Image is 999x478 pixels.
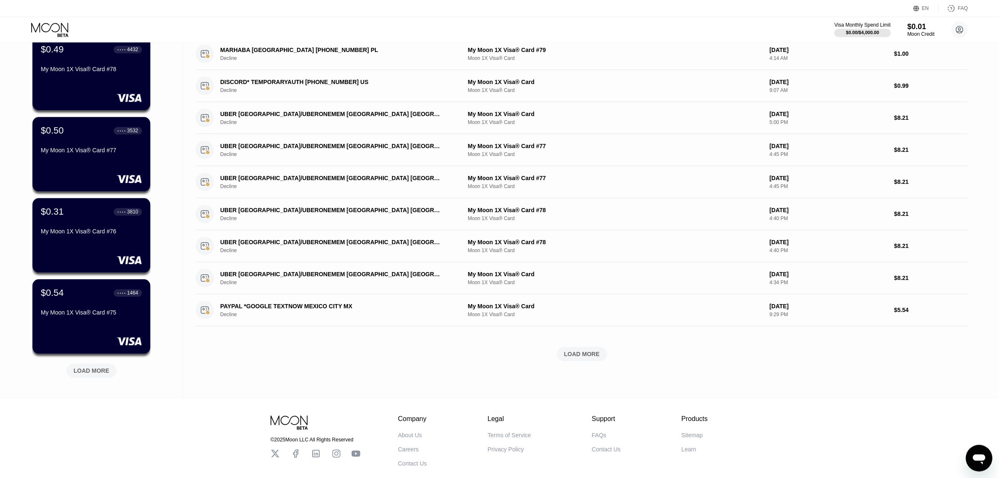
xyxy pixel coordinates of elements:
div: DISCORD* TEMPORARYAUTH [PHONE_NUMBER] US [220,79,442,85]
div: [DATE] [769,111,887,117]
div: Careers [398,446,419,453]
div: PAYPAL *GOOGLE TEXTNOW MEXICO CITY MX [220,303,442,310]
div: 4:14 AM [769,55,887,61]
div: ● ● ● ● [117,48,126,51]
div: 1464 [127,290,138,296]
div: UBER [GEOGRAPHIC_DATA]/UBERONEMEM [GEOGRAPHIC_DATA] [GEOGRAPHIC_DATA]DeclineMy Moon 1X Visa® Card... [196,198,968,230]
div: My Moon 1X Visa® Card [468,303,763,310]
div: UBER [GEOGRAPHIC_DATA]/UBERONEMEM [GEOGRAPHIC_DATA] [GEOGRAPHIC_DATA] [220,111,442,117]
div: [DATE] [769,207,887,213]
div: Decline [220,55,459,61]
div: FAQ [939,4,968,12]
div: 4:40 PM [769,215,887,221]
div: Decline [220,87,459,93]
div: $8.21 [894,114,968,121]
div: Moon 1X Visa® Card [468,312,763,317]
div: FAQs [592,432,606,438]
div: $0.54 [41,287,64,298]
div: Moon 1X Visa® Card [468,215,763,221]
div: UBER [GEOGRAPHIC_DATA]/UBERONEMEM [GEOGRAPHIC_DATA] [GEOGRAPHIC_DATA]DeclineMy Moon 1X Visa® Card... [196,134,968,166]
div: EN [913,4,939,12]
div: 9:29 PM [769,312,887,317]
div: UBER [GEOGRAPHIC_DATA]/UBERONEMEM [GEOGRAPHIC_DATA] [GEOGRAPHIC_DATA] [220,239,442,245]
div: $0.49 [41,44,64,55]
div: My Moon 1X Visa® Card #75 [41,309,142,316]
div: $0.01 [907,22,934,31]
div: My Moon 1X Visa® Card #78 [468,207,763,213]
div: $0.50● ● ● ●3532My Moon 1X Visa® Card #77 [32,117,150,191]
div: PAYPAL *GOOGLE TEXTNOW MEXICO CITY MXDeclineMy Moon 1X Visa® CardMoon 1X Visa® Card[DATE]9:29 PM$... [196,294,968,326]
div: ● ● ● ● [117,211,126,213]
div: Decline [220,312,459,317]
div: $8.21 [894,178,968,185]
div: Decline [220,215,459,221]
div: UBER [GEOGRAPHIC_DATA]/UBERONEMEM [GEOGRAPHIC_DATA] [GEOGRAPHIC_DATA]DeclineMy Moon 1X Visa® Card... [196,102,968,134]
div: Moon Credit [907,31,934,37]
div: My Moon 1X Visa® Card #76 [41,228,142,235]
div: © 2025 Moon LLC All Rights Reserved [271,437,360,443]
div: MARHABA [GEOGRAPHIC_DATA] [PHONE_NUMBER] PL [220,47,442,53]
div: LOAD MORE [564,350,600,358]
div: Contact Us [592,446,621,453]
div: 3810 [127,209,138,215]
div: [DATE] [769,175,887,181]
div: Visa Monthly Spend Limit [834,22,890,28]
div: Moon 1X Visa® Card [468,183,763,189]
div: My Moon 1X Visa® Card [468,271,763,277]
div: My Moon 1X Visa® Card [468,79,763,85]
div: [DATE] [769,47,887,53]
div: Decline [220,280,459,285]
div: Moon 1X Visa® Card [468,119,763,125]
div: [DATE] [769,271,887,277]
div: My Moon 1X Visa® Card #77 [468,143,763,149]
div: UBER [GEOGRAPHIC_DATA]/UBERONEMEM [GEOGRAPHIC_DATA] [GEOGRAPHIC_DATA] [220,207,442,213]
div: $0.50 [41,125,64,136]
div: Support [592,415,621,423]
div: My Moon 1X Visa® Card #78 [41,66,142,72]
div: Privacy Policy [487,446,524,453]
div: Legal [487,415,531,423]
div: My Moon 1X Visa® Card #77 [468,175,763,181]
div: About Us [398,432,422,438]
div: Decline [220,119,459,125]
div: Moon 1X Visa® Card [468,151,763,157]
div: Moon 1X Visa® Card [468,248,763,253]
div: LOAD MORE [74,367,109,374]
div: $0.01Moon Credit [907,22,934,37]
div: 5:00 PM [769,119,887,125]
div: $8.21 [894,211,968,217]
div: Products [681,415,708,423]
div: $5.54 [894,307,968,313]
div: Decline [220,248,459,253]
div: Moon 1X Visa® Card [468,87,763,93]
div: $0.54● ● ● ●1464My Moon 1X Visa® Card #75 [32,279,150,354]
div: LOAD MORE [196,347,968,361]
div: $0.99 [894,82,968,89]
div: My Moon 1X Visa® Card #78 [468,239,763,245]
div: Decline [220,183,459,189]
div: Sitemap [681,432,703,438]
div: ● ● ● ● [117,292,126,294]
div: UBER [GEOGRAPHIC_DATA]/UBERONEMEM [GEOGRAPHIC_DATA] [GEOGRAPHIC_DATA] [220,143,442,149]
div: Learn [681,446,696,453]
div: LOAD MORE [60,360,123,378]
div: UBER [GEOGRAPHIC_DATA]/UBERONEMEM [GEOGRAPHIC_DATA] [GEOGRAPHIC_DATA] [220,271,442,277]
div: Decline [220,151,459,157]
div: $0.00 / $4,000.00 [846,30,879,35]
div: $0.49● ● ● ●4432My Moon 1X Visa® Card #78 [32,36,150,110]
div: [DATE] [769,239,887,245]
div: 4432 [127,47,138,52]
iframe: Button to launch messaging window [966,445,992,471]
div: $1.00 [894,50,968,57]
div: Contact Us [398,460,427,467]
div: $0.31 [41,206,64,217]
div: My Moon 1X Visa® Card [468,111,763,117]
div: $8.21 [894,146,968,153]
div: UBER [GEOGRAPHIC_DATA]/UBERONEMEM [GEOGRAPHIC_DATA] [GEOGRAPHIC_DATA]DeclineMy Moon 1X Visa® Card... [196,166,968,198]
div: MARHABA [GEOGRAPHIC_DATA] [PHONE_NUMBER] PLDeclineMy Moon 1X Visa® Card #79Moon 1X Visa® Card[DAT... [196,38,968,70]
div: ● ● ● ● [117,129,126,132]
